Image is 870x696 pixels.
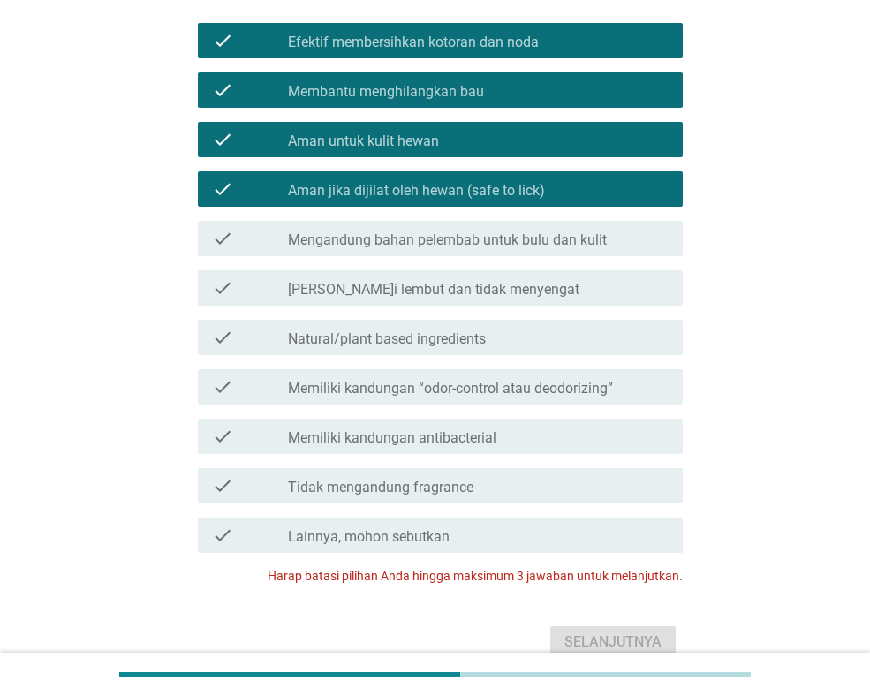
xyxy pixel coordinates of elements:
label: Aman jika dijilat oleh hewan (safe to lick) [288,182,545,200]
i: check [212,79,233,101]
label: Memiliki kandungan antibacterial [288,429,496,447]
i: check [212,178,233,200]
label: Efektif membersihkan kotoran dan noda [288,34,539,51]
i: check [212,228,233,249]
i: check [212,129,233,150]
i: check [212,426,233,447]
i: check [212,277,233,299]
label: Membantu menghilangkan bau [288,83,484,101]
i: check [212,525,233,546]
i: check [212,327,233,348]
label: Natural/plant based ingredients [288,330,486,348]
i: check [212,475,233,496]
label: Lainnya, mohon sebutkan [288,528,450,546]
label: Mengandung bahan pelembab untuk bulu dan kulit [288,231,607,249]
label: Memiliki kandungan “odor-control atau deodorizing” [288,380,613,397]
label: Aman untuk kulit hewan [288,132,439,150]
label: [PERSON_NAME]i lembut dan tidak menyengat [288,281,579,299]
p: Harap batasi pilihan Anda hingga maksimum 3 jawaban untuk melanjutkan. [268,567,683,586]
i: check [212,376,233,397]
i: check [212,30,233,51]
label: Tidak mengandung fragrance [288,479,473,496]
